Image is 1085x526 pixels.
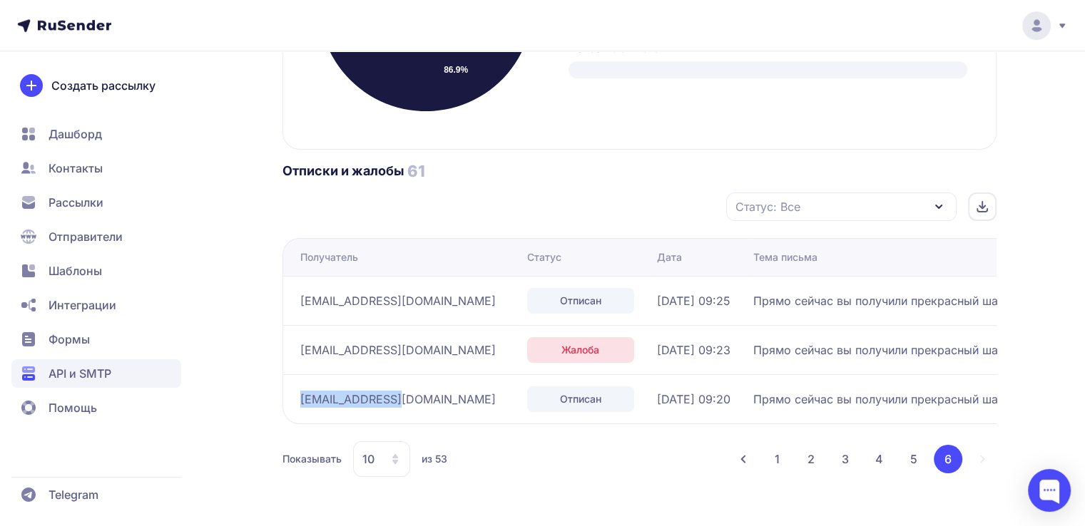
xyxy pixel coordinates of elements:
[657,250,682,264] div: Дата
[282,452,342,466] span: Показывать
[797,445,825,473] button: 2
[934,445,962,473] button: 6
[527,250,561,264] div: Статус
[51,77,156,94] span: Создать рассылку
[300,250,358,264] div: Получатель
[657,341,730,359] span: [DATE] 09:23
[657,391,730,408] span: [DATE] 09:20
[753,391,1011,408] span: Прямо сейчас вы получили прекрасный шанс
[561,343,599,357] span: Жалоба
[49,125,102,143] span: Дашборд
[49,160,103,177] span: Контакты
[300,341,496,359] span: [EMAIL_ADDRESS][DOMAIN_NAME]
[11,480,181,509] a: Telegram
[49,365,111,382] span: API и SMTP
[49,399,97,416] span: Помощь
[49,296,116,314] span: Интеграции
[422,452,447,466] span: из 53
[735,198,800,215] span: Статус: Все
[49,262,102,279] span: Шаблоны
[49,331,90,348] span: Формы
[49,228,123,245] span: Отправители
[300,292,496,309] span: [EMAIL_ADDRESS][DOMAIN_NAME]
[763,445,791,473] button: 1
[753,341,1011,359] span: Прямо сейчас вы получили прекрасный шанс
[753,292,1011,309] span: Прямо сейчас вы получили прекрасный шанс
[865,445,894,473] button: 4
[657,292,730,309] span: [DATE] 09:25
[362,450,375,468] span: 10
[753,250,817,264] div: Тема письма
[560,294,601,308] span: Отписан
[407,161,425,181] h3: 61
[49,486,98,503] span: Telegram
[900,445,928,473] button: 5
[282,163,404,180] h2: Отписки и жалобы
[300,391,496,408] span: [EMAIL_ADDRESS][DOMAIN_NAME]
[560,392,601,406] span: Отписан
[831,445,860,473] button: 3
[49,194,103,211] span: Рассылки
